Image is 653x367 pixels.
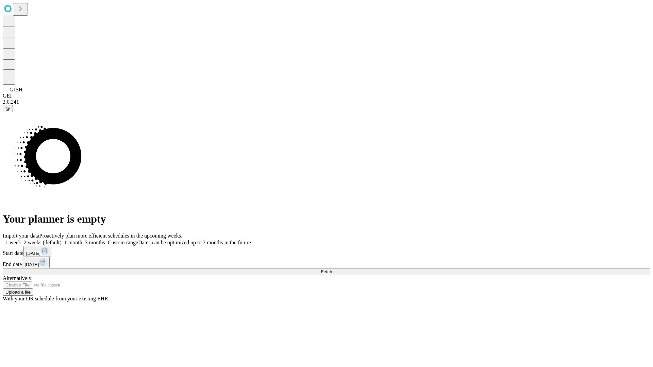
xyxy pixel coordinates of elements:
h1: Your planner is empty [3,213,650,225]
button: [DATE] [23,246,51,257]
span: [DATE] [26,251,40,256]
span: Import your data [3,233,39,239]
span: 1 month [64,240,82,245]
div: 2.0.241 [3,99,650,105]
button: [DATE] [22,257,50,268]
button: Fetch [3,268,650,275]
button: @ [3,105,13,112]
span: @ [5,106,10,111]
span: Alternatively [3,275,31,281]
span: Proactively plan more efficient schedules in the upcoming weeks. [39,233,182,239]
div: End date [3,257,650,268]
span: Dates can be optimized up to 3 months in the future. [138,240,252,245]
div: Start date [3,246,650,257]
span: [DATE] [24,262,39,267]
span: Custom range [108,240,138,245]
div: GEI [3,93,650,99]
button: Upload a file [3,289,33,296]
span: Fetch [321,269,332,274]
span: 2 weeks (default) [24,240,62,245]
span: With your OR schedule from your existing EHR [3,296,108,301]
span: 3 months [85,240,105,245]
span: 1 week [5,240,21,245]
span: GJSH [10,87,22,92]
